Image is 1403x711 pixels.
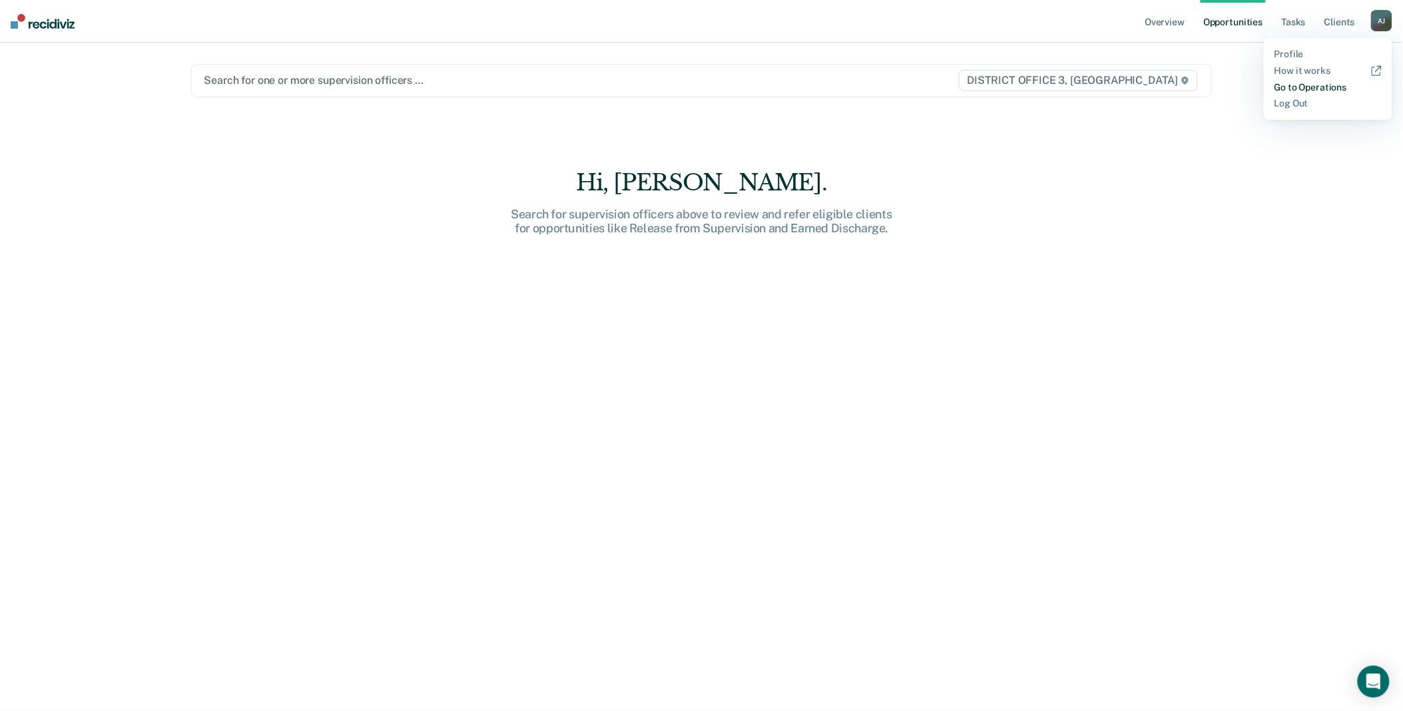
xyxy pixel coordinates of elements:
a: How it works [1274,65,1382,77]
button: AJ [1371,10,1392,31]
span: DISTRICT OFFICE 3, [GEOGRAPHIC_DATA] [959,70,1198,91]
img: Recidiviz [11,14,75,29]
a: Log Out [1274,98,1382,109]
div: A J [1371,10,1392,31]
div: Search for supervision officers above to review and refer eligible clients for opportunities like... [489,207,915,236]
div: Open Intercom Messenger [1358,666,1390,698]
div: Hi, [PERSON_NAME]. [489,169,915,196]
a: Go to Operations [1274,82,1382,93]
a: Profile [1274,49,1382,60]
